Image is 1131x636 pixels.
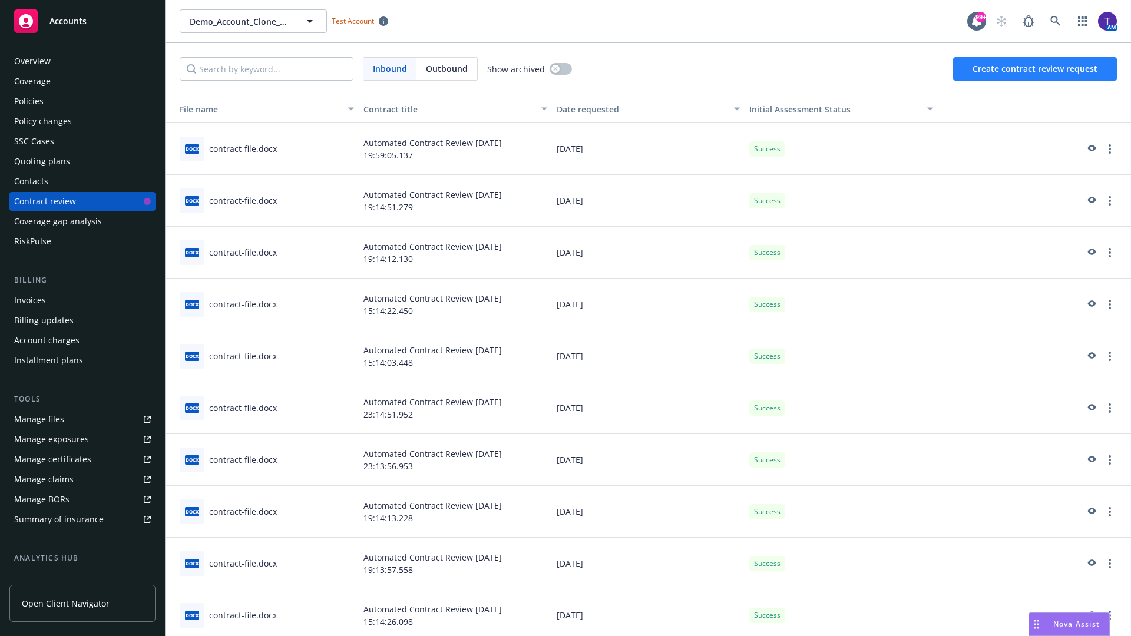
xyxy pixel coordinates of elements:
[22,597,110,609] span: Open Client Navigator
[9,5,156,38] a: Accounts
[552,486,745,538] div: [DATE]
[9,132,156,151] a: SSC Cases
[749,104,851,115] span: Initial Assessment Status
[416,58,477,80] span: Outbound
[754,247,781,258] span: Success
[1084,556,1098,571] a: preview
[754,558,781,569] span: Success
[1084,297,1098,312] a: preview
[14,291,46,310] div: Invoices
[9,212,156,231] a: Coverage gap analysis
[14,569,112,588] div: Loss summary generator
[14,212,102,231] div: Coverage gap analysis
[749,103,920,115] div: Toggle SortBy
[9,450,156,469] a: Manage certificates
[1103,194,1117,208] a: more
[1084,246,1098,260] a: preview
[1084,453,1098,467] a: preview
[363,58,416,80] span: Inbound
[9,410,156,429] a: Manage files
[552,123,745,175] div: [DATE]
[1103,142,1117,156] a: more
[14,132,54,151] div: SSC Cases
[552,227,745,279] div: [DATE]
[1103,297,1117,312] a: more
[9,569,156,588] a: Loss summary generator
[975,12,986,22] div: 99+
[180,57,353,81] input: Search by keyword...
[1103,505,1117,519] a: more
[754,351,781,362] span: Success
[9,430,156,449] span: Manage exposures
[14,410,64,429] div: Manage files
[14,72,51,91] div: Coverage
[190,15,292,28] span: Demo_Account_Clone_QA_CR_Tests_Prospect
[1044,9,1067,33] a: Search
[754,196,781,206] span: Success
[1017,9,1040,33] a: Report a Bug
[552,95,745,123] button: Date requested
[953,57,1117,81] button: Create contract review request
[359,434,552,486] div: Automated Contract Review [DATE] 23:13:56.953
[1029,612,1110,636] button: Nova Assist
[1103,349,1117,363] a: more
[1103,556,1117,571] a: more
[363,103,534,115] div: Contract title
[1098,12,1117,31] img: photo
[1103,246,1117,260] a: more
[754,299,781,310] span: Success
[754,403,781,413] span: Success
[9,72,156,91] a: Coverage
[9,92,156,111] a: Policies
[1084,194,1098,208] a: preview
[9,311,156,330] a: Billing updates
[209,350,277,362] div: contract-file.docx
[552,175,745,227] div: [DATE]
[14,331,80,350] div: Account charges
[209,298,277,310] div: contract-file.docx
[209,246,277,259] div: contract-file.docx
[1029,613,1044,635] div: Drag to move
[1084,505,1098,519] a: preview
[552,538,745,589] div: [DATE]
[1071,9,1094,33] a: Switch app
[209,402,277,414] div: contract-file.docx
[754,506,781,517] span: Success
[209,453,277,466] div: contract-file.docx
[1084,608,1098,622] a: preview
[9,331,156,350] a: Account charges
[9,232,156,251] a: RiskPulse
[185,352,199,360] span: docx
[359,175,552,227] div: Automated Contract Review [DATE] 19:14:51.279
[332,16,374,26] span: Test Account
[14,311,74,330] div: Billing updates
[185,248,199,257] span: docx
[359,279,552,330] div: Automated Contract Review [DATE] 15:14:22.450
[359,123,552,175] div: Automated Contract Review [DATE] 19:59:05.137
[359,227,552,279] div: Automated Contract Review [DATE] 19:14:12.130
[185,403,199,412] span: docx
[209,609,277,621] div: contract-file.docx
[185,144,199,153] span: docx
[426,62,468,75] span: Outbound
[9,192,156,211] a: Contract review
[185,559,199,568] span: docx
[209,557,277,569] div: contract-file.docx
[185,455,199,464] span: docx
[185,300,199,309] span: docx
[1084,142,1098,156] a: preview
[185,507,199,516] span: docx
[209,505,277,518] div: contract-file.docx
[9,52,156,71] a: Overview
[209,143,277,155] div: contract-file.docx
[14,92,44,111] div: Policies
[9,112,156,131] a: Policy changes
[14,52,51,71] div: Overview
[9,510,156,529] a: Summary of insurance
[557,103,727,115] div: Date requested
[9,172,156,191] a: Contacts
[14,490,70,509] div: Manage BORs
[9,351,156,370] a: Installment plans
[9,274,156,286] div: Billing
[9,393,156,405] div: Tools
